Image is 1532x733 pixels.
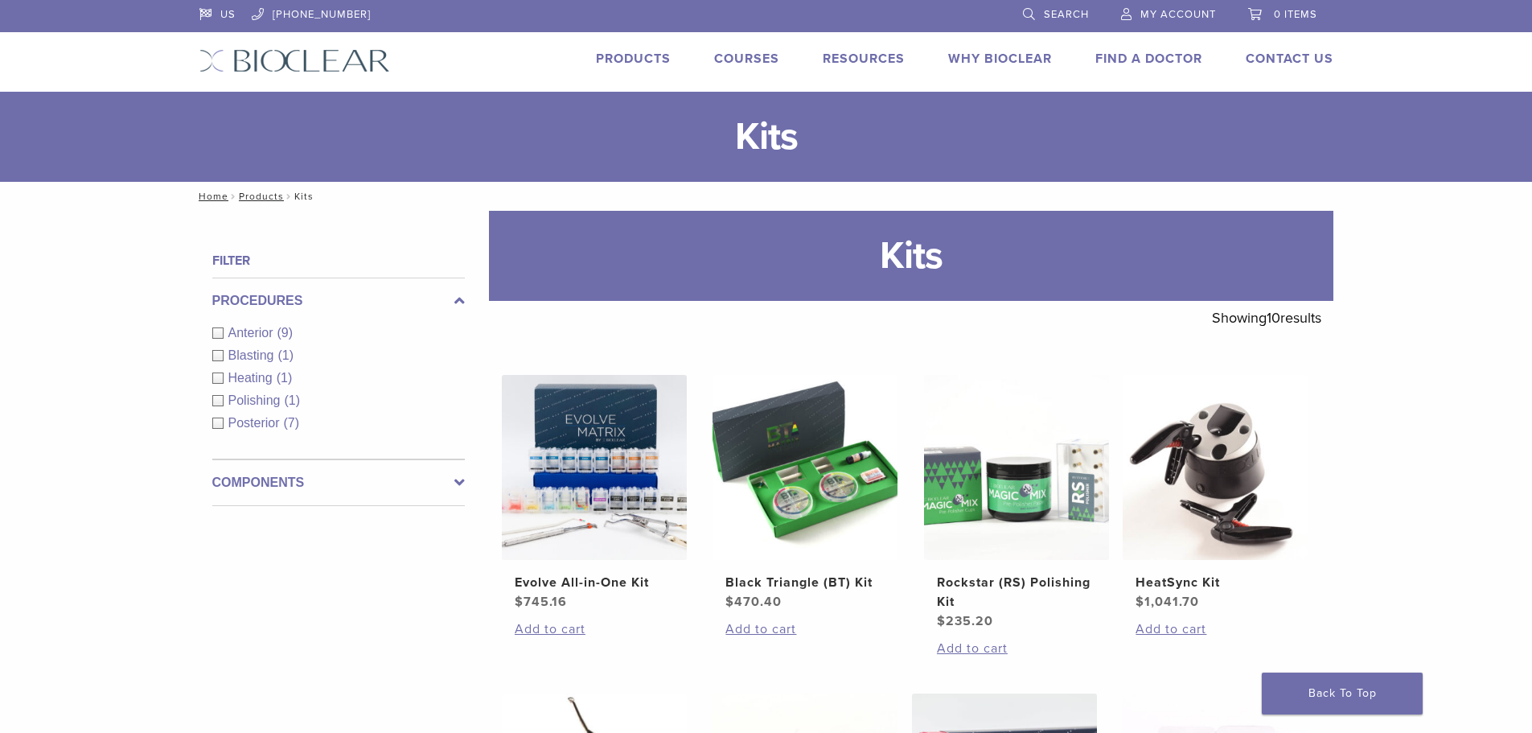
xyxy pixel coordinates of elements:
img: Rockstar (RS) Polishing Kit [924,375,1109,560]
span: $ [937,613,946,629]
bdi: 745.16 [515,594,567,610]
img: Black Triangle (BT) Kit [713,375,897,560]
bdi: 470.40 [725,594,782,610]
a: Contact Us [1246,51,1333,67]
h2: Black Triangle (BT) Kit [725,573,885,592]
span: (1) [277,348,294,362]
p: Showing results [1212,301,1321,335]
span: (7) [284,416,300,430]
a: Add to cart: “Black Triangle (BT) Kit” [725,620,885,639]
img: HeatSync Kit [1123,375,1308,560]
span: (1) [284,393,300,407]
a: Products [596,51,671,67]
span: / [228,192,239,200]
h1: Kits [489,211,1333,301]
a: Add to cart: “HeatSync Kit” [1136,620,1295,639]
a: Add to cart: “Rockstar (RS) Polishing Kit” [937,639,1096,658]
label: Procedures [212,291,465,311]
a: HeatSync KitHeatSync Kit $1,041.70 [1122,375,1309,612]
span: Blasting [228,348,278,362]
span: Anterior [228,326,277,340]
a: Courses [714,51,779,67]
span: Posterior [228,416,284,430]
span: (9) [277,326,294,340]
span: 10 [1267,309,1280,327]
bdi: 235.20 [937,613,993,629]
a: Products [239,191,284,202]
nav: Kits [187,182,1345,211]
h4: Filter [212,251,465,270]
h2: Rockstar (RS) Polishing Kit [937,573,1096,612]
a: Black Triangle (BT) KitBlack Triangle (BT) Kit $470.40 [712,375,899,612]
a: Resources [823,51,905,67]
span: Polishing [228,393,285,407]
img: Bioclear [199,49,390,72]
span: My Account [1140,8,1216,21]
span: Search [1044,8,1089,21]
span: $ [515,594,524,610]
h2: Evolve All-in-One Kit [515,573,674,592]
a: Back To Top [1262,673,1423,714]
a: Find A Doctor [1095,51,1202,67]
span: 0 items [1274,8,1317,21]
a: Why Bioclear [948,51,1052,67]
label: Components [212,473,465,492]
span: / [284,192,294,200]
span: $ [1136,594,1144,610]
bdi: 1,041.70 [1136,594,1199,610]
a: Add to cart: “Evolve All-in-One Kit” [515,620,674,639]
a: Rockstar (RS) Polishing KitRockstar (RS) Polishing Kit $235.20 [923,375,1111,631]
h2: HeatSync Kit [1136,573,1295,592]
span: Heating [228,371,277,385]
span: $ [725,594,734,610]
img: Evolve All-in-One Kit [502,375,687,560]
span: (1) [277,371,293,385]
a: Home [194,191,228,202]
a: Evolve All-in-One KitEvolve All-in-One Kit $745.16 [501,375,688,612]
